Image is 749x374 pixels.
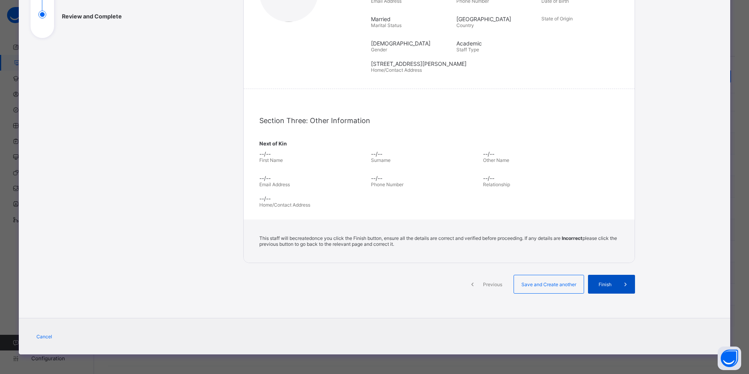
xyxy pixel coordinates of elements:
span: Home/Contact Address [371,67,422,73]
span: --/-- [371,175,479,182]
span: Country [456,22,474,28]
span: Previous [482,281,503,287]
span: Email Address [259,182,290,187]
span: --/-- [259,151,367,157]
span: This staff will be created once you click the Finish button, ensure all the details are correct a... [259,235,617,247]
span: [STREET_ADDRESS][PERSON_NAME] [371,60,623,67]
b: Incorrect [562,235,583,241]
span: --/-- [371,151,479,157]
span: Next of Kin [259,140,619,147]
span: Other Name [483,157,509,163]
span: --/-- [259,195,619,202]
span: [DEMOGRAPHIC_DATA] [371,40,452,47]
span: Home/Contact Address [259,202,310,208]
span: Relationship [483,182,510,187]
span: Gender [371,47,387,53]
span: [GEOGRAPHIC_DATA] [456,16,538,22]
span: Phone Number [371,182,403,187]
button: Open asap [718,347,741,370]
span: Marital Status [371,22,402,28]
span: Section Three: Other Information [259,116,370,125]
span: Surname [371,157,391,163]
span: Academic [456,40,538,47]
span: Finish [594,281,616,287]
span: --/-- [483,151,591,157]
span: --/-- [259,175,367,182]
span: --/-- [483,175,591,182]
span: Save and Create another [520,281,578,287]
span: State of Origin [541,16,573,22]
span: First Name [259,157,283,163]
span: Staff Type [456,47,479,53]
span: Cancel [36,334,52,340]
span: Married [371,16,452,22]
